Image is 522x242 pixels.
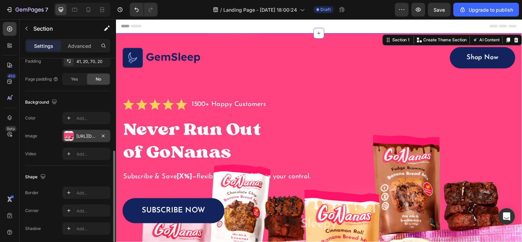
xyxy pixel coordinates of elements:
span: / [221,6,222,13]
p: SUBSCRIBE NOW [26,190,91,199]
div: Add... [76,190,109,196]
div: 41, 20, 70, 20 [76,59,109,65]
div: Video [25,151,36,157]
div: Open Intercom Messenger [499,208,515,225]
div: Shape [25,172,47,182]
p: 1500+ Happy Customers [77,82,153,91]
div: Beta [5,126,17,131]
div: Undo/Redo [130,3,158,17]
div: Upgrade to publish [459,6,513,13]
iframe: Design area [116,19,522,242]
span: Save [434,7,445,13]
p: Shop Now [357,35,389,43]
p: Create Theme Section [313,18,357,24]
div: Add... [76,226,109,232]
button: 7 [3,3,51,17]
p: Advanced [68,42,91,50]
p: 7 [45,6,48,14]
div: Image [25,133,37,139]
a: SUBSCRIBE NOW [7,182,110,207]
span: Yes [71,76,78,82]
p: Sleepy [8,201,405,216]
p: Subscribe & Save —flexible, fast, and fully in your control. [8,156,405,164]
span: No [96,76,101,82]
button: Save [428,3,451,17]
span: Draft [321,7,331,13]
button: AI Content [361,17,392,25]
button: Upgrade to publish [454,3,519,17]
div: Border [25,190,39,196]
p: Settings [34,42,53,50]
div: Page padding [25,76,58,82]
div: Add... [76,115,109,122]
div: Color [25,115,36,121]
div: Padding [25,58,41,64]
div: Section 1 [280,18,300,24]
strong: [X%] [62,156,77,163]
h1: Never Run Out of GoNanas [7,99,223,147]
div: Background [25,98,58,107]
span: Landing Page - [DATE] 18:00:24 [224,6,297,13]
div: Shadow [25,225,41,232]
div: Add... [76,151,109,157]
div: [URL][DOMAIN_NAME] [76,133,96,139]
div: 450 [7,73,17,79]
p: Section [33,24,90,33]
div: Add... [76,208,109,214]
a: Shop Now [340,28,406,50]
div: Corner [25,208,39,214]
